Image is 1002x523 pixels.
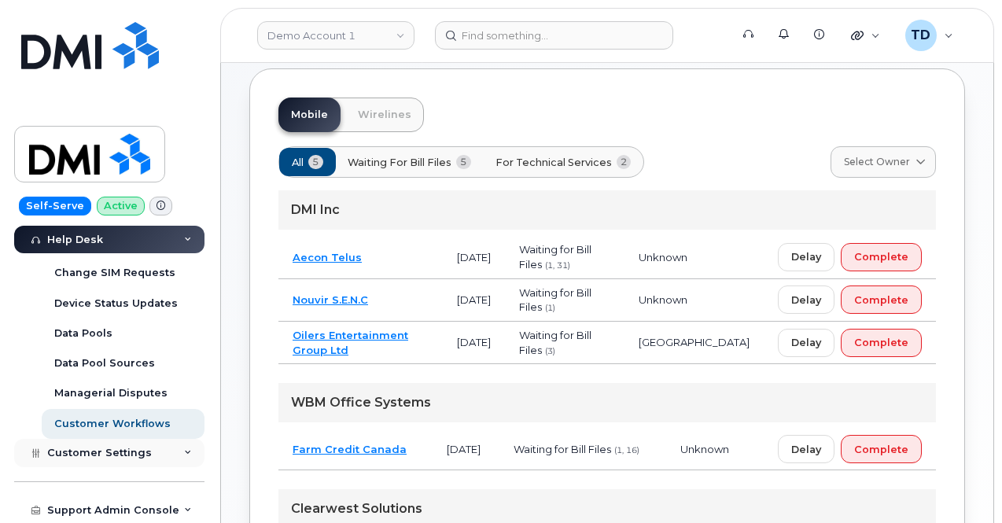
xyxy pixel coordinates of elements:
[791,293,821,308] span: Delay
[614,445,639,455] span: (1, 16)
[791,249,821,264] span: Delay
[519,286,591,314] span: Waiting for Bill Files
[293,293,368,306] a: Nouvir S.E.N.C
[840,20,891,51] div: Quicklinks
[854,249,908,264] span: Complete
[831,146,936,178] a: Select Owner
[844,155,910,169] span: Select Owner
[545,260,570,271] span: (1, 31)
[841,285,922,314] button: Complete
[519,329,591,356] span: Waiting for Bill Files
[443,322,505,364] td: [DATE]
[278,98,341,132] a: Mobile
[639,293,687,306] span: Unknown
[278,190,936,230] div: DMI Inc
[854,335,908,350] span: Complete
[293,443,407,455] a: Farm Credit Canada
[778,329,834,357] button: Delay
[791,442,821,457] span: Delay
[519,243,591,271] span: Waiting for Bill Files
[495,155,612,170] span: For Technical Services
[841,243,922,271] button: Complete
[514,443,611,455] span: Waiting for Bill Files
[456,155,471,169] span: 5
[894,20,964,51] div: Tauriq Dixon
[443,236,505,278] td: [DATE]
[435,21,673,50] input: Find something...
[443,279,505,322] td: [DATE]
[791,335,821,350] span: Delay
[348,155,451,170] span: Waiting for Bill Files
[345,98,424,132] a: Wirelines
[911,26,930,45] span: TD
[545,303,555,313] span: (1)
[841,329,922,357] button: Complete
[778,435,834,463] button: Delay
[841,435,922,463] button: Complete
[680,443,729,455] span: Unknown
[293,251,362,263] a: Aecon Telus
[433,429,499,470] td: [DATE]
[778,243,834,271] button: Delay
[854,293,908,308] span: Complete
[639,251,687,263] span: Unknown
[617,155,632,169] span: 2
[293,329,408,356] a: Oilers Entertainment Group Ltd
[545,346,555,356] span: (3)
[257,21,414,50] a: Demo Account 1
[639,336,750,348] span: [GEOGRAPHIC_DATA]
[278,383,936,422] div: WBM Office Systems
[854,442,908,457] span: Complete
[778,285,834,314] button: Delay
